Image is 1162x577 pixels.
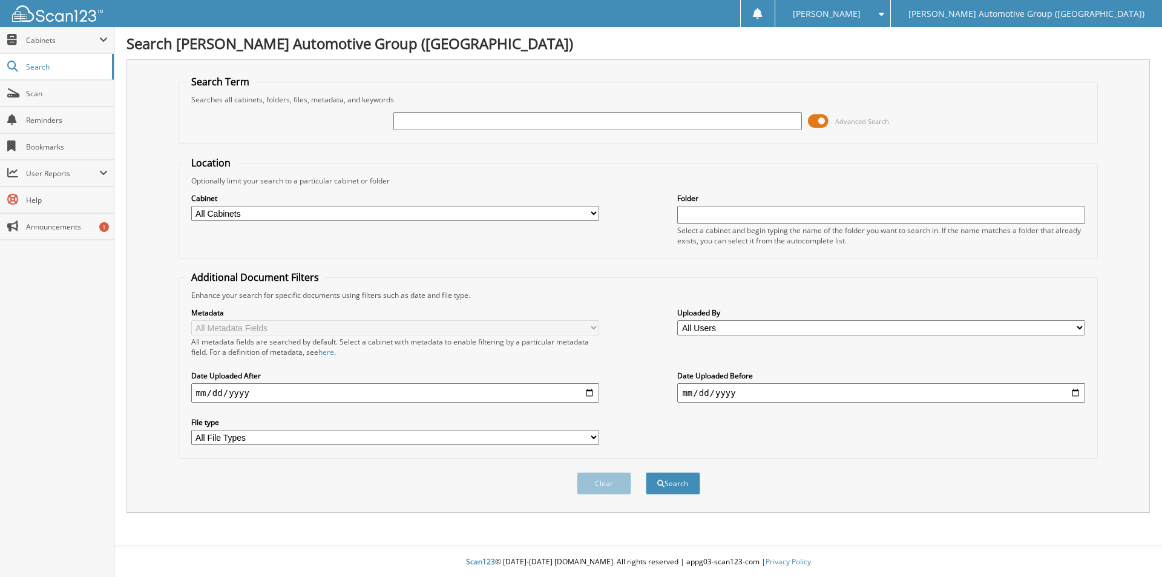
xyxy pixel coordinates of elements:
[26,88,108,99] span: Scan
[766,556,811,567] a: Privacy Policy
[908,10,1144,18] span: [PERSON_NAME] Automotive Group ([GEOGRAPHIC_DATA])
[677,371,1085,381] label: Date Uploaded Before
[26,222,108,232] span: Announcements
[99,222,109,232] div: 1
[185,75,255,88] legend: Search Term
[185,271,325,284] legend: Additional Document Filters
[318,347,334,357] a: here
[26,35,99,45] span: Cabinets
[677,308,1085,318] label: Uploaded By
[185,290,1092,300] div: Enhance your search for specific documents using filters such as date and file type.
[191,337,599,357] div: All metadata fields are searched by default. Select a cabinet with metadata to enable filtering b...
[191,371,599,381] label: Date Uploaded After
[26,168,99,179] span: User Reports
[114,547,1162,577] div: © [DATE]-[DATE] [DOMAIN_NAME]. All rights reserved | appg03-scan123-com |
[793,10,861,18] span: [PERSON_NAME]
[466,556,495,567] span: Scan123
[835,117,889,126] span: Advanced Search
[185,156,237,170] legend: Location
[577,472,631,495] button: Clear
[26,115,108,125] span: Reminders
[677,225,1085,246] div: Select a cabinet and begin typing the name of the folder you want to search in. If the name match...
[185,94,1092,105] div: Searches all cabinets, folders, files, metadata, and keywords
[677,383,1085,403] input: end
[185,176,1092,186] div: Optionally limit your search to a particular cabinet or folder
[191,417,599,427] label: File type
[26,62,106,72] span: Search
[191,308,599,318] label: Metadata
[677,193,1085,203] label: Folder
[191,383,599,403] input: start
[12,5,103,22] img: scan123-logo-white.svg
[26,142,108,152] span: Bookmarks
[126,33,1150,53] h1: Search [PERSON_NAME] Automotive Group ([GEOGRAPHIC_DATA])
[191,193,599,203] label: Cabinet
[26,195,108,205] span: Help
[646,472,700,495] button: Search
